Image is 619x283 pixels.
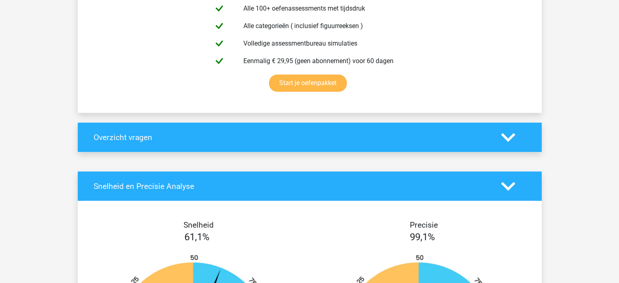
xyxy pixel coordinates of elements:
[319,220,529,230] h4: Precisie
[94,133,489,142] h4: Overzicht vragen
[410,231,435,243] span: 99,1%
[184,231,210,243] span: 61,1%
[269,75,347,92] a: Start je oefenpakket
[94,182,489,191] h4: Snelheid en Precisie Analyse
[94,220,304,230] h4: Snelheid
